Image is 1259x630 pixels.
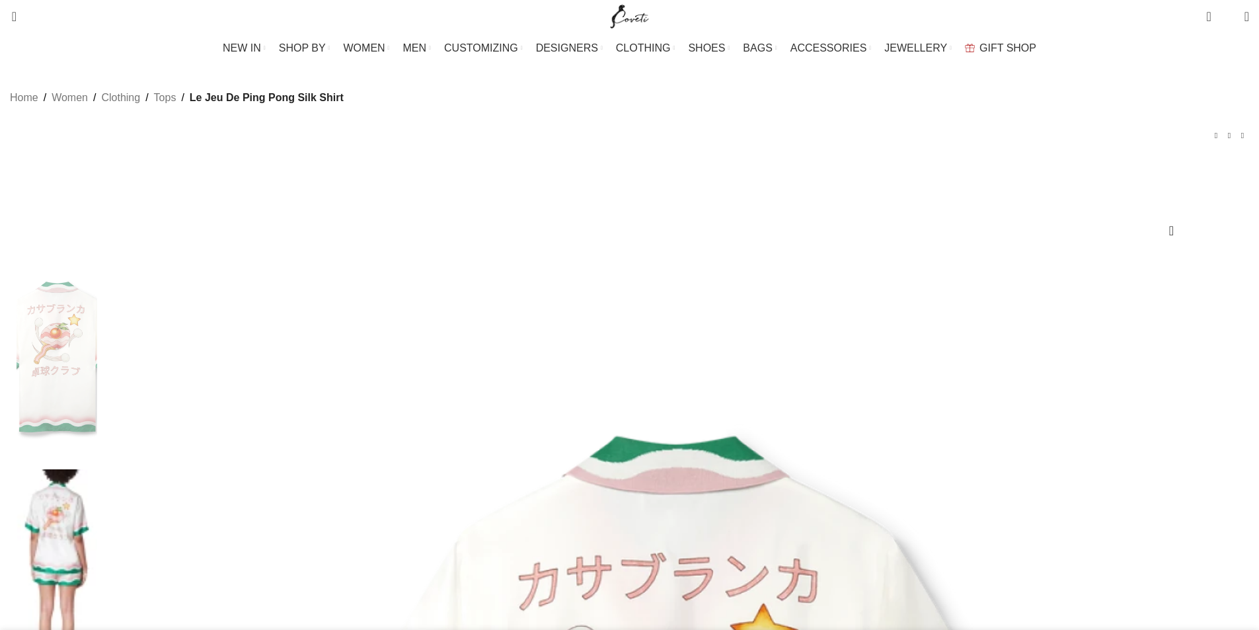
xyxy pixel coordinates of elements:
span: Le Jeu De Ping Pong Silk Shirt [190,89,344,106]
a: JEWELLERY [884,35,952,61]
a: Tops [154,89,176,106]
a: NEW IN [223,35,266,61]
a: MEN [403,35,431,61]
a: SHOES [688,35,730,61]
nav: Breadcrumb [10,89,344,106]
span: NEW IN [223,42,261,54]
a: CUSTOMIZING [444,35,523,61]
span: WOMEN [344,42,385,54]
img: Casablanca Shirt [17,245,97,463]
div: Main navigation [3,35,1256,61]
span: CLOTHING [616,42,671,54]
a: Previous product [1209,129,1223,142]
a: Home [10,89,38,106]
span: 0 [1224,13,1234,23]
a: Site logo [607,10,652,21]
span: SHOES [688,42,725,54]
a: SHOP BY [279,35,330,61]
span: CUSTOMIZING [444,42,518,54]
a: GIFT SHOP [965,35,1036,61]
a: CLOTHING [616,35,675,61]
span: GIFT SHOP [979,42,1036,54]
span: SHOP BY [279,42,326,54]
span: DESIGNERS [536,42,598,54]
a: 0 [1200,3,1217,30]
span: JEWELLERY [884,42,947,54]
a: Clothing [101,89,140,106]
span: MEN [403,42,427,54]
a: Women [52,89,88,106]
a: WOMEN [344,35,390,61]
span: 0 [1207,7,1217,17]
a: Search [3,3,17,30]
img: GiftBag [965,44,975,52]
a: Next product [1236,129,1249,142]
a: BAGS [743,35,777,61]
span: ACCESSORIES [790,42,867,54]
span: BAGS [743,42,772,54]
div: My Wishlist [1221,3,1235,30]
a: ACCESSORIES [790,35,872,61]
a: DESIGNERS [536,35,603,61]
